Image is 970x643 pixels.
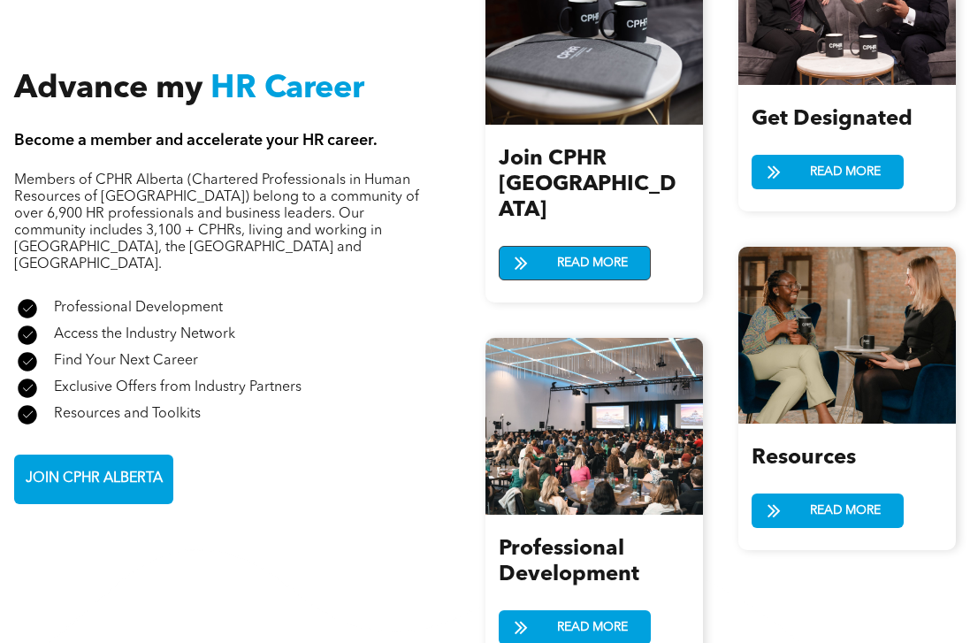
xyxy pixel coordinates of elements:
[752,109,913,130] span: Get Designated
[752,448,856,469] span: Resources
[499,149,676,221] span: Join CPHR [GEOGRAPHIC_DATA]
[499,246,651,280] a: READ MORE
[14,133,378,149] span: Become a member and accelerate your HR career.
[54,380,302,394] span: Exclusive Offers from Industry Partners
[54,407,201,421] span: Resources and Toolkits
[804,494,887,527] span: READ MORE
[14,73,202,105] span: Advance my
[14,455,173,504] a: JOIN CPHR ALBERTA
[804,156,887,188] span: READ MORE
[752,494,904,528] a: READ MORE
[54,327,235,341] span: Access the Industry Network
[14,173,419,272] span: Members of CPHR Alberta (Chartered Professionals in Human Resources of [GEOGRAPHIC_DATA]) belong ...
[54,354,198,368] span: Find Your Next Career
[54,301,223,315] span: Professional Development
[551,247,634,279] span: READ MORE
[210,73,364,105] span: HR Career
[752,155,904,189] a: READ MORE
[19,462,169,496] span: JOIN CPHR ALBERTA
[499,539,639,586] span: Professional Development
